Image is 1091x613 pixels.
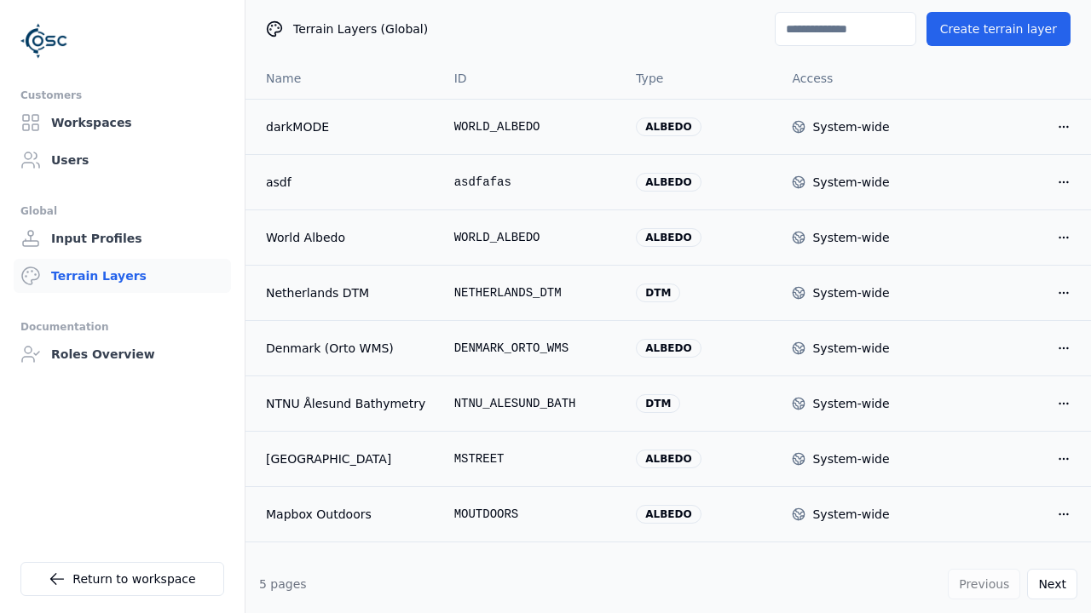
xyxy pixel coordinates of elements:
a: [GEOGRAPHIC_DATA] [266,450,427,467]
div: MOUTDOORS [454,506,609,523]
div: NETHERLANDS_DTM [454,284,609,301]
div: albedo [636,505,701,524]
div: System-wide [812,118,889,135]
div: albedo [636,450,701,468]
a: darkMODE [266,118,427,135]
div: albedo [636,117,701,136]
div: DENMARK_ORTO_WMS [454,340,609,357]
a: Users [14,143,231,177]
button: Next [1027,569,1077,599]
div: System-wide [812,340,889,357]
div: Documentation [20,317,224,337]
span: 5 pages [259,577,307,591]
a: Netherlands DTM [266,284,427,301]
th: Access [778,58,934,99]
a: Denmark (Orto WMS) [266,340,427,357]
img: Logo [20,17,68,65]
div: NTNU_ALESUND_BATH [454,395,609,412]
div: WORLD_ALBEDO [454,118,609,135]
div: System-wide [812,284,889,301]
div: System-wide [812,229,889,246]
a: NTNU Ålesund Bathymetry [266,395,427,412]
div: Customers [20,85,224,106]
div: System-wide [812,395,889,412]
a: Return to workspace [20,562,224,596]
a: Terrain Layers [14,259,231,293]
button: Create terrain layer [926,12,1071,46]
a: asdf [266,174,427,191]
div: WORLD_ALBEDO [454,229,609,246]
div: albedo [636,173,701,192]
a: Workspaces [14,106,231,140]
div: albedo [636,339,701,358]
span: Terrain Layers (Global) [293,20,428,37]
div: System-wide [812,506,889,523]
div: dtm [636,284,680,302]
a: World Albedo [266,229,427,246]
div: albedo [636,228,701,247]
th: ID [441,58,623,99]
div: dtm [636,394,680,413]
div: System-wide [812,450,889,467]
a: Roles Overview [14,337,231,371]
div: Global [20,201,224,221]
a: Mapbox Outdoors [266,506,427,523]
div: MSTREET [454,450,609,467]
a: Input Profiles [14,221,231,255]
div: System-wide [812,174,889,191]
th: Type [622,58,778,99]
th: Name [245,58,441,99]
div: asdfafas [454,174,609,191]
